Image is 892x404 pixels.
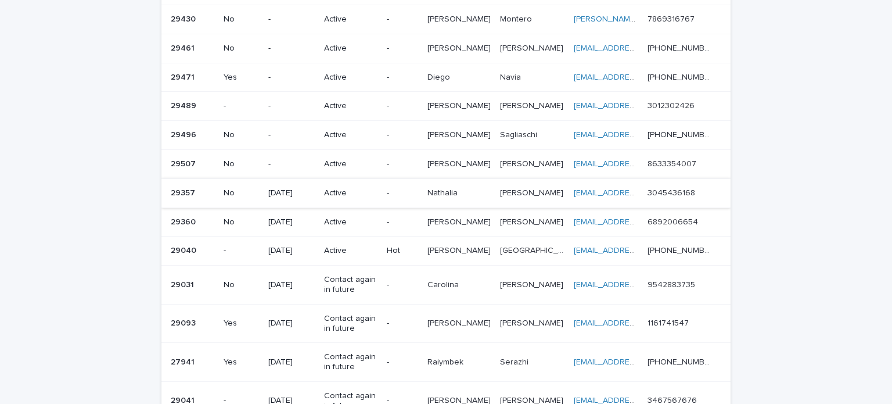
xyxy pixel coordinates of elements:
[171,186,197,198] p: 29357
[574,281,705,289] a: [EMAIL_ADDRESS][DOMAIN_NAME]
[500,186,566,198] p: [PERSON_NAME]
[161,343,731,382] tr: 2794127941 Yes[DATE]Contact again in future-RaiymbekRaiymbek SerazhiSerazhi [EMAIL_ADDRESS][DOMAI...
[224,217,259,227] p: No
[224,357,259,367] p: Yes
[574,73,705,81] a: [EMAIL_ADDRESS][DOMAIN_NAME]
[224,319,259,328] p: Yes
[387,101,418,111] p: -
[324,352,377,372] p: Contact again in future
[648,70,714,83] p: [PHONE_NUMBER]
[268,159,315,169] p: -
[574,102,705,110] a: [EMAIL_ADDRESS][DOMAIN_NAME]
[171,244,199,256] p: 29040
[648,186,697,198] p: 3045436168
[500,99,566,111] p: [PERSON_NAME]
[387,188,418,198] p: -
[387,246,418,256] p: Hot
[324,188,377,198] p: Active
[161,149,731,178] tr: 2950729507 No-Active-[PERSON_NAME][PERSON_NAME] [PERSON_NAME][PERSON_NAME] [EMAIL_ADDRESS][DOMAIN...
[171,157,198,169] p: 29507
[574,319,705,327] a: [EMAIL_ADDRESS][DOMAIN_NAME]
[324,130,377,140] p: Active
[648,99,697,111] p: 3012302426
[324,44,377,53] p: Active
[268,280,315,290] p: [DATE]
[387,319,418,328] p: -
[648,41,714,53] p: [PHONE_NUMBER]
[161,178,731,208] tr: 2935729357 No[DATE]Active-NathaliaNathalia [PERSON_NAME][PERSON_NAME] [EMAIL_ADDRESS][DOMAIN_NAME...
[574,44,705,52] a: [EMAIL_ADDRESS][DOMAIN_NAME]
[500,244,567,256] p: [GEOGRAPHIC_DATA]
[161,237,731,266] tr: 2904029040 -[DATE]ActiveHot[PERSON_NAME][PERSON_NAME] [GEOGRAPHIC_DATA][GEOGRAPHIC_DATA] [EMAIL_A...
[171,128,199,140] p: 29496
[268,101,315,111] p: -
[171,316,198,328] p: 29093
[324,15,377,24] p: Active
[224,246,259,256] p: -
[500,157,566,169] p: [PERSON_NAME]
[648,12,697,24] p: 7869316767
[161,63,731,92] tr: 2947129471 Yes-Active-DiegoDiego NaviaNavia [EMAIL_ADDRESS][DOMAIN_NAME] [PHONE_NUMBER][PHONE_NUM...
[574,189,705,197] a: [EMAIL_ADDRESS][DOMAIN_NAME]
[427,41,493,53] p: [PERSON_NAME]
[500,278,566,290] p: [PERSON_NAME]
[324,101,377,111] p: Active
[648,278,697,290] p: 9542883735
[161,266,731,305] tr: 2903129031 No[DATE]Contact again in future-CarolinaCarolina [PERSON_NAME][PERSON_NAME] [EMAIL_ADD...
[171,99,199,111] p: 29489
[500,128,539,140] p: Sagliaschi
[648,128,714,140] p: [PHONE_NUMBER]
[161,92,731,121] tr: 2948929489 --Active-[PERSON_NAME][PERSON_NAME] [PERSON_NAME][PERSON_NAME] [EMAIL_ADDRESS][DOMAIN_...
[427,316,493,328] p: [PERSON_NAME]
[268,73,315,83] p: -
[171,355,197,367] p: 27941
[387,73,418,83] p: -
[574,218,705,226] a: [EMAIL_ADDRESS][DOMAIN_NAME]
[324,159,377,169] p: Active
[387,280,418,290] p: -
[324,314,377,334] p: Contact again in future
[161,208,731,237] tr: 2936029360 No[DATE]Active-[PERSON_NAME][PERSON_NAME] [PERSON_NAME][PERSON_NAME] [EMAIL_ADDRESS][D...
[171,70,197,83] p: 29471
[171,12,198,24] p: 29430
[268,319,315,328] p: [DATE]
[224,73,259,83] p: Yes
[324,275,377,295] p: Contact again in future
[427,244,493,256] p: [PERSON_NAME]
[500,41,566,53] p: [PERSON_NAME]
[161,121,731,150] tr: 2949629496 No-Active-[PERSON_NAME][PERSON_NAME] SagliaschiSagliaschi [EMAIL_ADDRESS][DOMAIN_NAME]...
[574,358,705,366] a: [EMAIL_ADDRESS][DOMAIN_NAME]
[387,357,418,367] p: -
[387,130,418,140] p: -
[427,215,493,227] p: [PERSON_NAME]
[224,188,259,198] p: No
[324,73,377,83] p: Active
[500,12,534,24] p: Montero
[648,355,714,367] p: [PHONE_NUMBER]
[648,215,700,227] p: 6892006654
[268,130,315,140] p: -
[427,128,493,140] p: [PERSON_NAME]
[427,355,466,367] p: Raiymbek
[574,131,705,139] a: [EMAIL_ADDRESS][DOMAIN_NAME]
[224,101,259,111] p: -
[427,70,452,83] p: Diego
[268,15,315,24] p: -
[161,5,731,34] tr: 2943029430 No-Active-[PERSON_NAME][PERSON_NAME] MonteroMontero [PERSON_NAME][EMAIL_ADDRESS][PERSO...
[427,278,461,290] p: Carolina
[574,160,705,168] a: [EMAIL_ADDRESS][DOMAIN_NAME]
[324,217,377,227] p: Active
[171,41,197,53] p: 29461
[427,99,493,111] p: [PERSON_NAME]
[387,159,418,169] p: -
[500,316,566,328] p: [PERSON_NAME]
[427,157,493,169] p: [PERSON_NAME]
[161,304,731,343] tr: 2909329093 Yes[DATE]Contact again in future-[PERSON_NAME][PERSON_NAME] [PERSON_NAME][PERSON_NAME]...
[648,157,699,169] p: 8633354007
[648,316,691,328] p: 1161741547
[268,246,315,256] p: [DATE]
[268,217,315,227] p: [DATE]
[224,159,259,169] p: No
[224,15,259,24] p: No
[224,280,259,290] p: No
